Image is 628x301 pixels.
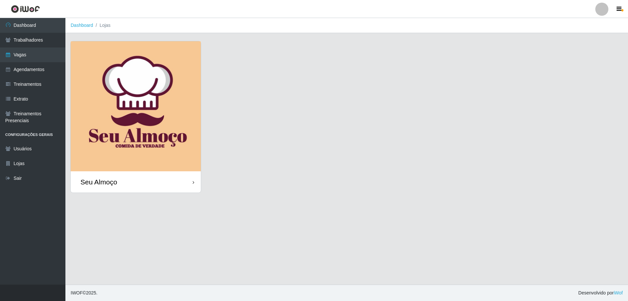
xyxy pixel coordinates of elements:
span: IWOF [71,290,83,295]
a: iWof [614,290,623,295]
a: Dashboard [71,23,93,28]
span: Desenvolvido por [578,290,623,296]
img: CoreUI Logo [11,5,40,13]
div: Seu Almoço [80,178,117,186]
nav: breadcrumb [65,18,628,33]
a: Seu Almoço [71,41,201,193]
img: cardImg [71,41,201,171]
li: Lojas [93,22,111,29]
span: © 2025 . [71,290,97,296]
